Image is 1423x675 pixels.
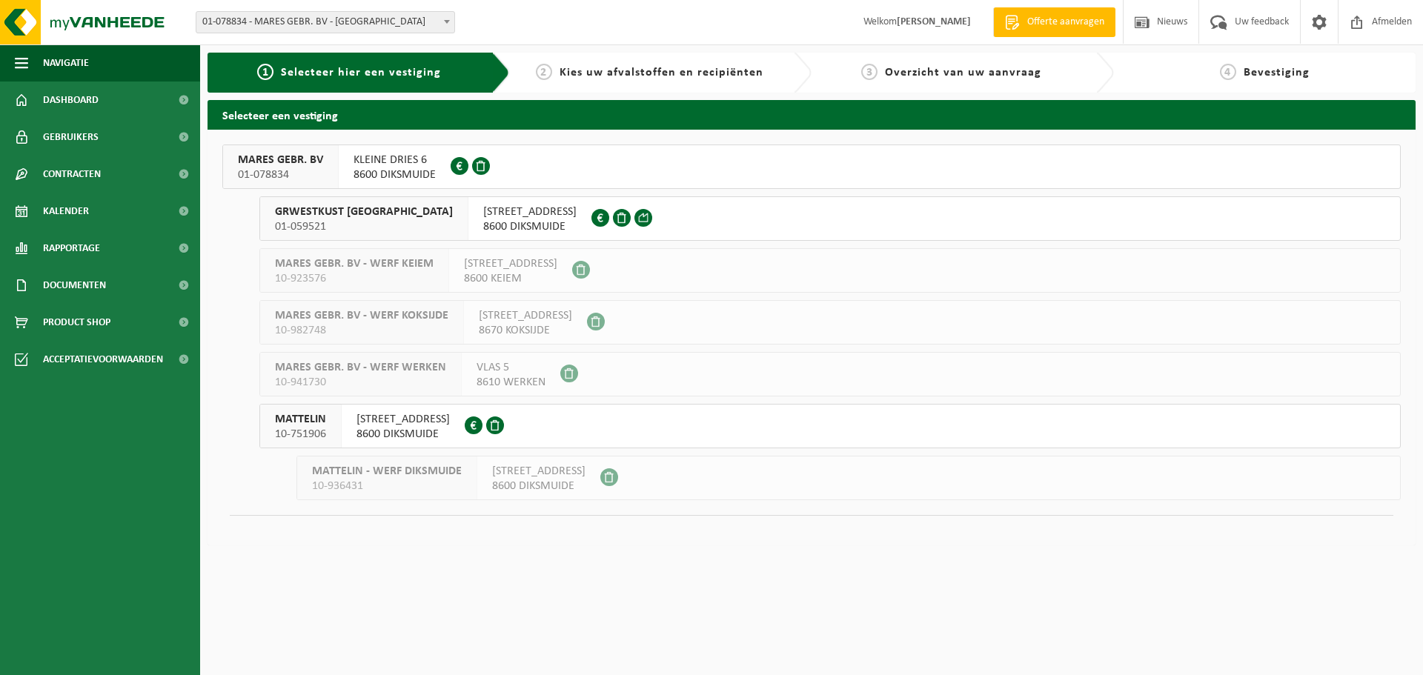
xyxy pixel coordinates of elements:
span: 01-078834 - MARES GEBR. BV - DIKSMUIDE [196,12,454,33]
span: Kalender [43,193,89,230]
span: Product Shop [43,304,110,341]
span: Offerte aanvragen [1024,15,1108,30]
span: [STREET_ADDRESS] [356,412,450,427]
span: Kies uw afvalstoffen en recipiënten [560,67,763,79]
span: 8600 DIKSMUIDE [483,219,577,234]
span: 8600 KEIEM [464,271,557,286]
a: Offerte aanvragen [993,7,1115,37]
span: MARES GEBR. BV - WERF KEIEM [275,256,434,271]
span: 8600 DIKSMUIDE [492,479,586,493]
span: Navigatie [43,44,89,82]
span: 10-751906 [275,427,326,442]
button: GRWESTKUST [GEOGRAPHIC_DATA] 01-059521 [STREET_ADDRESS]8600 DIKSMUIDE [259,196,1401,241]
span: Bevestiging [1244,67,1310,79]
span: 8610 WERKEN [477,375,545,390]
button: MATTELIN 10-751906 [STREET_ADDRESS]8600 DIKSMUIDE [259,404,1401,448]
span: [STREET_ADDRESS] [479,308,572,323]
span: Rapportage [43,230,100,267]
span: MATTELIN - WERF DIKSMUIDE [312,464,462,479]
span: MARES GEBR. BV [238,153,323,167]
span: 10-923576 [275,271,434,286]
span: 2 [536,64,552,80]
span: 8670 KOKSIJDE [479,323,572,338]
span: 10-936431 [312,479,462,493]
span: MARES GEBR. BV - WERF KOKSIJDE [275,308,448,323]
strong: [PERSON_NAME] [897,16,971,27]
span: 10-941730 [275,375,446,390]
span: [STREET_ADDRESS] [464,256,557,271]
span: 01-078834 - MARES GEBR. BV - DIKSMUIDE [196,11,455,33]
span: 10-982748 [275,323,448,338]
span: 8600 DIKSMUIDE [356,427,450,442]
span: [STREET_ADDRESS] [483,205,577,219]
span: KLEINE DRIES 6 [354,153,436,167]
span: Overzicht van uw aanvraag [885,67,1041,79]
span: Selecteer hier een vestiging [281,67,441,79]
span: Gebruikers [43,119,99,156]
button: MARES GEBR. BV 01-078834 KLEINE DRIES 68600 DIKSMUIDE [222,144,1401,189]
span: 01-059521 [275,219,453,234]
span: 8600 DIKSMUIDE [354,167,436,182]
span: Acceptatievoorwaarden [43,341,163,378]
span: MARES GEBR. BV - WERF WERKEN [275,360,446,375]
span: GRWESTKUST [GEOGRAPHIC_DATA] [275,205,453,219]
span: VLAS 5 [477,360,545,375]
span: Contracten [43,156,101,193]
span: [STREET_ADDRESS] [492,464,586,479]
span: Dashboard [43,82,99,119]
span: 1 [257,64,273,80]
h2: Selecteer een vestiging [208,100,1416,129]
span: 3 [861,64,878,80]
span: 01-078834 [238,167,323,182]
span: Documenten [43,267,106,304]
span: MATTELIN [275,412,326,427]
span: 4 [1220,64,1236,80]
